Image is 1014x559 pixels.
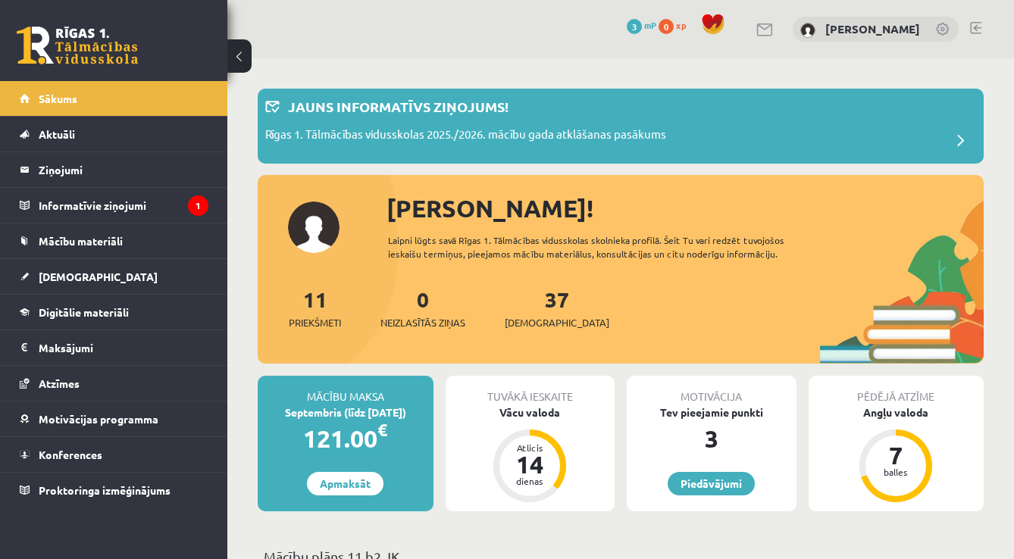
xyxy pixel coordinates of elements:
span: [DEMOGRAPHIC_DATA] [505,315,609,330]
i: 1 [188,195,208,216]
span: Priekšmeti [289,315,341,330]
a: Piedāvājumi [668,472,755,495]
a: Maksājumi [20,330,208,365]
a: Atzīmes [20,366,208,401]
span: Aktuāli [39,127,75,141]
div: balles [873,467,919,476]
div: Atlicis [507,443,552,452]
div: 3 [627,420,796,457]
a: Proktoringa izmēģinājums [20,473,208,507]
p: Rīgas 1. Tālmācības vidusskolas 2025./2026. mācību gada atklāšanas pasākums [265,126,666,147]
span: Neizlasītās ziņas [380,315,465,330]
a: Angļu valoda 7 balles [809,404,984,504]
div: Motivācija [627,376,796,404]
a: Motivācijas programma [20,401,208,436]
a: Konferences [20,437,208,472]
a: 0Neizlasītās ziņas [380,286,465,330]
a: Jauns informatīvs ziņojums! Rīgas 1. Tālmācības vidusskolas 2025./2026. mācību gada atklāšanas pa... [265,96,976,156]
div: Mācību maksa [258,376,433,404]
div: Laipni lūgts savā Rīgas 1. Tālmācības vidusskolas skolnieka profilā. Šeit Tu vari redzēt tuvojošo... [388,233,824,261]
a: [DEMOGRAPHIC_DATA] [20,259,208,294]
div: Pēdējā atzīme [809,376,984,404]
p: Jauns informatīvs ziņojums! [288,96,509,117]
span: 0 [659,19,674,34]
span: Sākums [39,92,77,105]
div: Septembris (līdz [DATE]) [258,404,433,420]
span: Konferences [39,448,102,461]
div: 14 [507,452,552,476]
span: Motivācijas programma [39,412,158,426]
span: xp [676,19,686,31]
a: Ziņojumi [20,152,208,187]
a: Informatīvie ziņojumi1 [20,188,208,223]
img: Laura Liepiņa [800,23,815,38]
span: [DEMOGRAPHIC_DATA] [39,270,158,283]
a: 0 xp [659,19,693,31]
a: Apmaksāt [307,472,383,495]
a: Aktuāli [20,117,208,151]
a: 37[DEMOGRAPHIC_DATA] [505,286,609,330]
a: Sākums [20,81,208,116]
span: Digitālie materiāli [39,305,129,319]
span: € [377,419,387,441]
span: 3 [627,19,642,34]
a: 11Priekšmeti [289,286,341,330]
div: Tuvākā ieskaite [446,376,615,404]
legend: Informatīvie ziņojumi [39,188,208,223]
a: 3 mP [627,19,656,31]
div: dienas [507,476,552,486]
span: Mācību materiāli [39,234,123,248]
div: Vācu valoda [446,404,615,420]
a: Mācību materiāli [20,223,208,258]
legend: Maksājumi [39,330,208,365]
div: 121.00 [258,420,433,457]
a: Rīgas 1. Tālmācības vidusskola [17,27,138,64]
span: Proktoringa izmēģinājums [39,483,171,497]
span: mP [644,19,656,31]
legend: Ziņojumi [39,152,208,187]
div: Angļu valoda [809,404,984,420]
a: Digitālie materiāli [20,295,208,329]
div: 7 [873,443,919,467]
a: Vācu valoda Atlicis 14 dienas [446,404,615,504]
div: [PERSON_NAME]! [387,190,984,226]
a: [PERSON_NAME] [825,21,920,36]
div: Tev pieejamie punkti [627,404,796,420]
span: Atzīmes [39,376,80,390]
